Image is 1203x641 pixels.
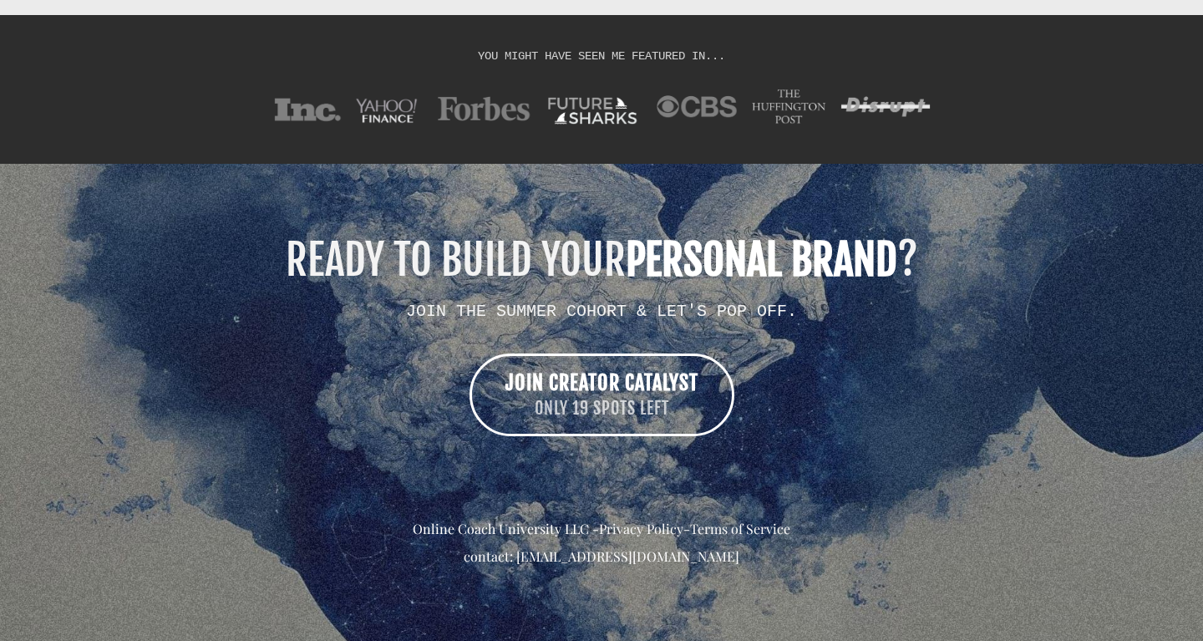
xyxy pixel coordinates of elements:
[599,520,683,537] a: Privacy Policy
[142,547,1061,567] div: contact: [EMAIL_ADDRESS][DOMAIN_NAME]
[142,302,1061,320] h2: JOIN THE SUMMER COHORT & LET'S POP OFF.
[505,397,698,421] span: ONLY 19 SPOTS LEFT
[142,48,1061,64] h1: YOU MIGHT HAVE SEEN ME FEATURED IN...
[626,234,897,286] b: PERSONAL BRAND
[470,354,734,436] a: JOIN CREATOR CATALYST ONLY 19 SPOTS LEFT
[505,370,698,395] span: JOIN CREATOR CATALYST
[142,520,1061,539] div: Online Coach University LLC - -
[690,520,790,537] a: Terms of Service
[142,239,1061,281] h1: READY TO BUILD YOUR ?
